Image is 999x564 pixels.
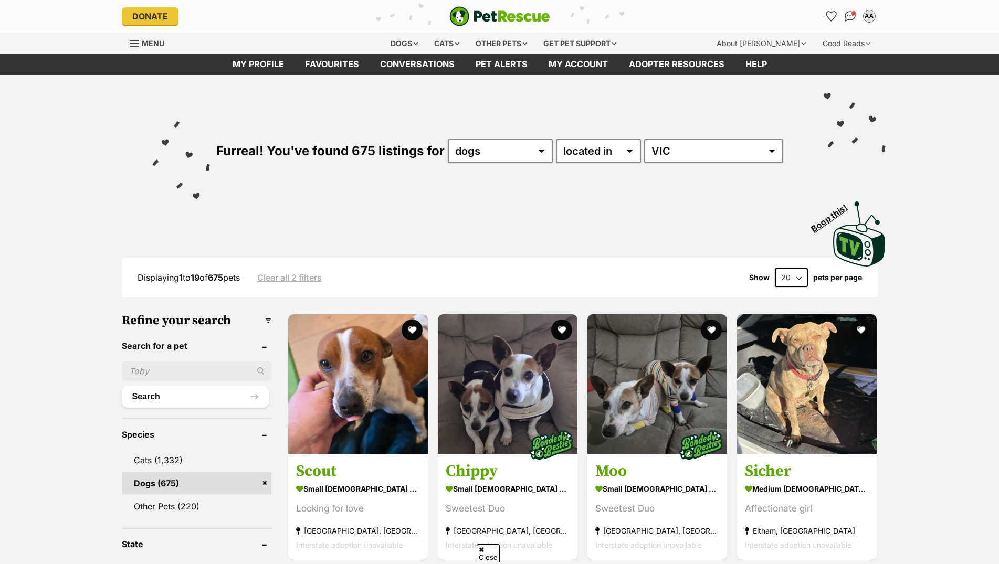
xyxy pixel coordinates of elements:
[122,495,271,517] a: Other Pets (220)
[745,482,869,497] strong: medium [DEMOGRAPHIC_DATA] Dog
[383,33,425,54] div: Dogs
[296,482,420,497] strong: small [DEMOGRAPHIC_DATA] Dog
[216,143,445,158] span: Furreal! You've found 675 listings for
[735,54,777,75] a: Help
[551,320,572,340] button: favourite
[737,454,877,560] a: Sicher medium [DEMOGRAPHIC_DATA] Dog Affectionate girl Eltham, [GEOGRAPHIC_DATA] Interstate adopt...
[538,54,618,75] a: My account
[595,462,719,482] h3: Moo
[288,454,428,560] a: Scout small [DEMOGRAPHIC_DATA] Dog Looking for love [GEOGRAPHIC_DATA], [GEOGRAPHIC_DATA] Intersta...
[222,54,295,75] a: My profile
[595,502,719,516] div: Sweetest Duo
[587,314,727,454] img: Moo - Jack Russell Terrier Dog
[745,524,869,538] strong: Eltham, [GEOGRAPHIC_DATA]
[449,6,550,26] img: logo-e224e6f780fb5917bec1dbf3a21bbac754714ae5b6737aabdf751b685950b380.svg
[446,541,552,550] span: Interstate adoption unavailable
[446,462,570,482] h3: Chippy
[595,541,702,550] span: Interstate adoption unavailable
[122,7,178,25] a: Donate
[446,502,570,516] div: Sweetest Duo
[122,449,271,471] a: Cats (1,332)
[122,386,269,407] button: Search
[823,8,878,25] ul: Account quick links
[122,430,271,439] header: Species
[296,541,403,550] span: Interstate adoption unavailable
[595,482,719,497] strong: small [DEMOGRAPHIC_DATA] Dog
[257,273,322,282] a: Clear all 2 filters
[130,33,172,52] a: Menu
[296,502,420,516] div: Looking for love
[701,320,722,340] button: favourite
[402,320,423,340] button: favourite
[465,54,538,75] a: Pet alerts
[446,482,570,497] strong: small [DEMOGRAPHIC_DATA] Dog
[737,314,877,454] img: Sicher - Staffordshire Bull Terrier Dog
[809,196,857,233] span: Boop this!
[745,541,851,550] span: Interstate adoption unavailable
[179,272,183,283] strong: 1
[477,544,500,562] span: Close
[122,313,271,328] h3: Refine your search
[864,11,875,22] div: AA
[427,33,467,54] div: Cats
[525,419,577,472] img: bonded besties
[449,6,550,26] a: PetRescue
[288,314,428,454] img: Scout - Jack Russell Terrier Dog
[446,524,570,538] strong: [GEOGRAPHIC_DATA], [GEOGRAPHIC_DATA]
[861,8,878,25] button: My account
[833,201,886,267] img: PetRescue TV logo
[296,462,420,482] h3: Scout
[142,39,164,48] span: Menu
[587,454,727,560] a: Moo small [DEMOGRAPHIC_DATA] Dog Sweetest Duo [GEOGRAPHIC_DATA], [GEOGRAPHIC_DATA] Interstate ado...
[438,454,577,560] a: Chippy small [DEMOGRAPHIC_DATA] Dog Sweetest Duo [GEOGRAPHIC_DATA], [GEOGRAPHIC_DATA] Interstate ...
[709,33,813,54] div: About [PERSON_NAME]
[595,524,719,538] strong: [GEOGRAPHIC_DATA], [GEOGRAPHIC_DATA]
[745,462,869,482] h3: Sicher
[842,8,859,25] a: Conversations
[295,54,370,75] a: Favourites
[850,320,871,340] button: favourite
[191,272,199,283] strong: 19
[833,192,886,269] a: Boop this!
[438,314,577,454] img: Chippy - Jack Russell Terrier Dog
[823,8,840,25] a: Favourites
[122,341,271,350] header: Search for a pet
[122,472,271,494] a: Dogs (675)
[138,272,240,283] span: Displaying to of pets
[815,33,878,54] div: Good Reads
[122,361,271,381] input: Toby
[296,524,420,538] strong: [GEOGRAPHIC_DATA], [GEOGRAPHIC_DATA]
[845,11,856,22] img: chat-41dd97257d64d25036548639549fe6c8038ab92f7586957e7f3b1b290dea8141.svg
[536,33,624,54] div: Get pet support
[813,273,862,282] label: pets per page
[370,54,465,75] a: conversations
[208,272,223,283] strong: 675
[749,273,770,282] span: Show
[675,419,727,472] img: bonded besties
[745,502,869,516] div: Affectionate girl
[618,54,735,75] a: Adopter resources
[468,33,534,54] div: Other pets
[122,539,271,549] header: State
